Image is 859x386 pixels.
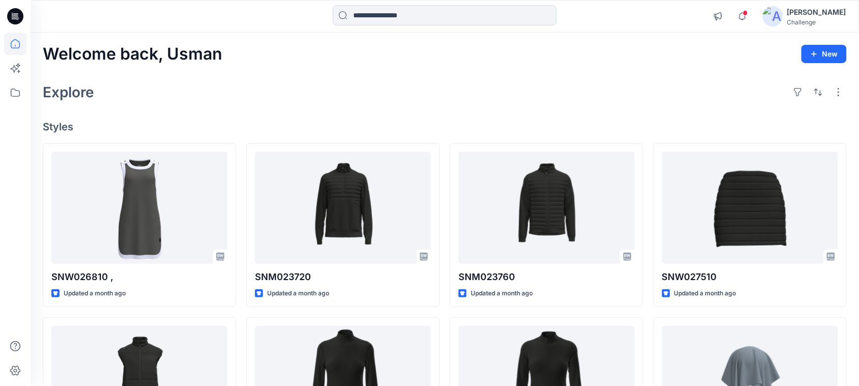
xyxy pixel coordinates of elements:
p: Updated a month ago [64,288,126,299]
p: SNM023760 [459,270,635,284]
a: SNM023720 [255,152,431,264]
p: SNM023720 [255,270,431,284]
p: SNW026810 , [51,270,227,284]
a: SNM023760 [459,152,635,264]
p: Updated a month ago [267,288,329,299]
a: SNW027510 [662,152,838,264]
a: SNW026810 , [51,152,227,264]
div: Challenge [787,18,846,26]
div: [PERSON_NAME] [787,6,846,18]
h2: Welcome back, Usman [43,45,222,64]
h2: Explore [43,84,94,100]
p: Updated a month ago [674,288,736,299]
button: New [801,45,847,63]
p: SNW027510 [662,270,838,284]
img: avatar [763,6,783,26]
p: Updated a month ago [471,288,533,299]
h4: Styles [43,121,847,133]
